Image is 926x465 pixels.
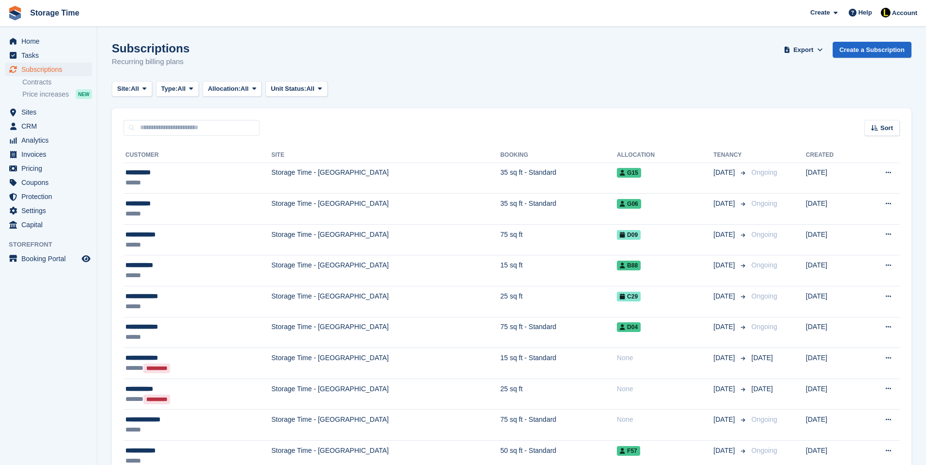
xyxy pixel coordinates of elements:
td: 35 sq ft - Standard [500,163,617,194]
span: Price increases [22,90,69,99]
td: Storage Time - [GEOGRAPHIC_DATA] [271,410,500,441]
div: None [617,415,714,425]
td: Storage Time - [GEOGRAPHIC_DATA] [271,224,500,255]
span: Analytics [21,133,80,147]
a: menu [5,252,92,266]
th: Booking [500,148,617,163]
span: [DATE] [714,353,737,363]
div: NEW [76,89,92,99]
span: Settings [21,204,80,217]
button: Site: All [112,81,152,97]
span: Booking Portal [21,252,80,266]
span: Invoices [21,148,80,161]
span: CRM [21,119,80,133]
td: [DATE] [806,286,860,317]
span: Coupons [21,176,80,189]
a: menu [5,63,92,76]
span: [DATE] [714,291,737,301]
button: Type: All [156,81,199,97]
span: Storefront [9,240,97,249]
td: Storage Time - [GEOGRAPHIC_DATA] [271,379,500,410]
a: menu [5,148,92,161]
td: [DATE] [806,348,860,379]
span: Site: [117,84,131,94]
img: stora-icon-8386f47178a22dfd0bd8f6a31ec36ba5ce8667c1dd55bd0f319d3a0aa187defe.svg [8,6,22,20]
th: Site [271,148,500,163]
td: [DATE] [806,194,860,225]
span: Ongoing [751,415,777,423]
td: 15 sq ft [500,255,617,286]
a: menu [5,218,92,232]
a: Create a Subscription [833,42,911,58]
span: All [306,84,314,94]
th: Tenancy [714,148,748,163]
td: [DATE] [806,379,860,410]
td: 75 sq ft - Standard [500,410,617,441]
a: menu [5,162,92,175]
span: Ongoing [751,199,777,207]
td: 15 sq ft - Standard [500,348,617,379]
span: [DATE] [751,354,773,362]
td: 75 sq ft - Standard [500,317,617,348]
img: Laaibah Sarwar [881,8,891,17]
span: Sort [880,123,893,133]
span: [DATE] [714,384,737,394]
td: Storage Time - [GEOGRAPHIC_DATA] [271,163,500,194]
a: menu [5,176,92,189]
span: Capital [21,218,80,232]
td: [DATE] [806,317,860,348]
span: Ongoing [751,261,777,269]
span: Unit Status: [271,84,306,94]
td: [DATE] [806,410,860,441]
td: Storage Time - [GEOGRAPHIC_DATA] [271,194,500,225]
span: [DATE] [714,322,737,332]
span: [DATE] [714,260,737,270]
span: Create [810,8,830,17]
a: menu [5,105,92,119]
span: Home [21,34,80,48]
span: D09 [617,230,641,240]
span: All [131,84,139,94]
span: All [177,84,186,94]
span: All [241,84,249,94]
td: Storage Time - [GEOGRAPHIC_DATA] [271,317,500,348]
h1: Subscriptions [112,42,190,55]
span: Account [892,8,917,18]
span: Export [793,45,813,55]
span: D04 [617,322,641,332]
a: Preview store [80,253,92,265]
span: C29 [617,292,641,301]
a: Storage Time [26,5,83,21]
td: 35 sq ft - Standard [500,194,617,225]
span: G06 [617,199,641,209]
span: Tasks [21,49,80,62]
span: Subscriptions [21,63,80,76]
td: 75 sq ft [500,224,617,255]
a: menu [5,49,92,62]
td: 25 sq ft [500,379,617,410]
span: Sites [21,105,80,119]
span: Type: [161,84,178,94]
a: menu [5,190,92,203]
th: Customer [123,148,271,163]
td: Storage Time - [GEOGRAPHIC_DATA] [271,286,500,317]
div: None [617,353,714,363]
span: Pricing [21,162,80,175]
td: [DATE] [806,224,860,255]
span: G15 [617,168,641,178]
button: Export [782,42,825,58]
th: Allocation [617,148,714,163]
a: menu [5,133,92,147]
div: None [617,384,714,394]
span: Ongoing [751,447,777,454]
td: 25 sq ft [500,286,617,317]
span: F57 [617,446,640,456]
span: Ongoing [751,292,777,300]
span: Ongoing [751,231,777,238]
td: Storage Time - [GEOGRAPHIC_DATA] [271,255,500,286]
span: [DATE] [714,230,737,240]
a: menu [5,119,92,133]
td: Storage Time - [GEOGRAPHIC_DATA] [271,348,500,379]
span: [DATE] [751,385,773,393]
span: B88 [617,261,641,270]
